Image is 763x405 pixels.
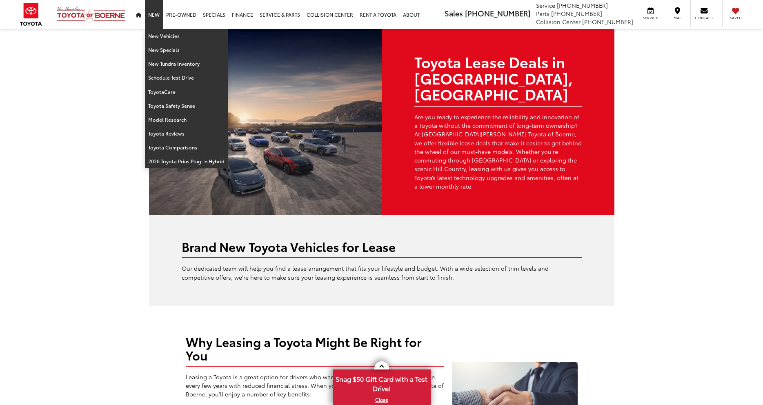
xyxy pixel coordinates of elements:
[465,8,530,18] span: [PHONE_NUMBER]
[145,99,228,113] a: Toyota Safety Sense
[695,15,713,20] span: Contact
[641,15,660,20] span: Service
[536,1,555,9] span: Service
[145,154,228,168] a: 2026 Toyota Prius Plug-in Hybrid
[145,57,228,71] a: New Tundra Inventory
[145,140,228,154] a: Toyota Comparisons
[445,8,463,18] span: Sales
[557,1,608,9] span: [PHONE_NUMBER]
[145,71,228,85] a: Schedule Test Drive
[334,370,430,395] span: Snag $50 Gift Card with a Test Drive!
[56,6,126,23] img: Vic Vaughan Toyota of Boerne
[145,43,228,57] a: New Specials
[145,85,228,99] a: ToyotaCare
[414,53,582,102] h1: Toyota Lease Deals in [GEOGRAPHIC_DATA], [GEOGRAPHIC_DATA]
[414,113,582,191] p: Are you ready to experience the reliability and innovation of a Toyota without the commitment of ...
[145,127,228,140] a: Toyota Reviews
[536,9,549,18] span: Parts
[145,113,228,127] a: Model Research
[536,18,581,26] span: Collision Center
[186,373,444,399] p: Leasing a Toyota is a great option for drivers who want the freedom to enjoy a new vehicle every ...
[727,15,745,20] span: Saved
[186,335,444,362] h2: Why Leasing a Toyota Might Be Right for You
[551,9,602,18] span: [PHONE_NUMBER]
[582,18,633,26] span: [PHONE_NUMBER]
[668,15,686,20] span: Map
[182,264,582,282] p: Our dedicated team will help you find a lease arrangement that fits your lifestyle and budget. Wi...
[182,240,582,253] h2: Brand New Toyota Vehicles for Lease
[145,29,228,43] a: New Vehicles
